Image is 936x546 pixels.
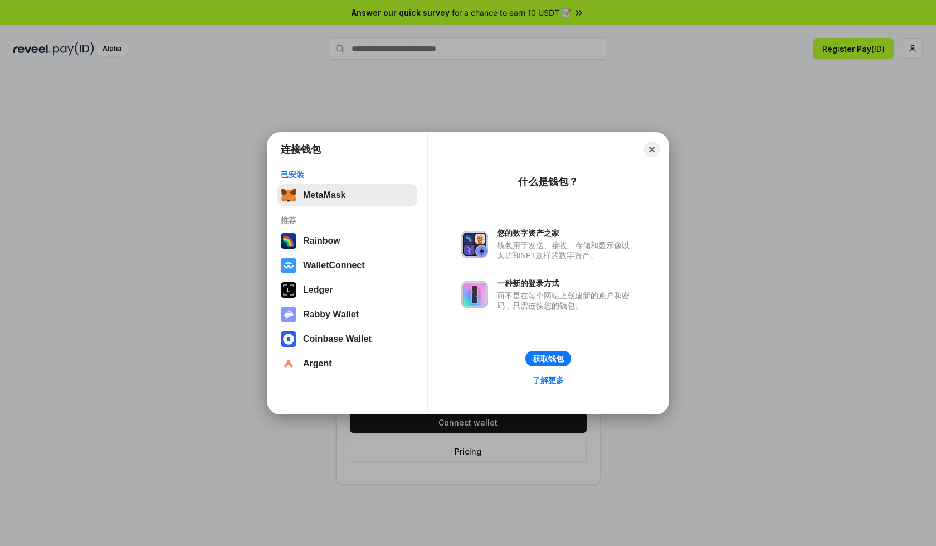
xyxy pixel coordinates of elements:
[497,278,635,288] div: 一种新的登录方式
[526,373,571,388] a: 了解更多
[277,352,417,375] button: Argent
[277,303,417,326] button: Rabby Wallet
[518,175,578,189] div: 什么是钱包？
[533,375,564,385] div: 了解更多
[303,285,333,295] div: Ledger
[303,334,372,344] div: Coinbase Wallet
[281,356,296,371] img: svg+xml,%3Csvg%20width%3D%2228%22%20height%3D%2228%22%20viewBox%3D%220%200%2028%2028%22%20fill%3D...
[277,230,417,252] button: Rainbow
[281,233,296,249] img: svg+xml,%3Csvg%20width%3D%22120%22%20height%3D%22120%22%20viewBox%3D%220%200%20120%20120%22%20fil...
[644,142,660,157] button: Close
[303,190,345,200] div: MetaMask
[303,359,332,369] div: Argent
[281,187,296,203] img: svg+xml,%3Csvg%20fill%3D%22none%22%20height%3D%2233%22%20viewBox%3D%220%200%2035%2033%22%20width%...
[277,279,417,301] button: Ledger
[303,260,365,270] div: WalletConnect
[277,184,417,206] button: MetaMask
[461,231,488,258] img: svg+xml,%3Csvg%20xmlns%3D%22http%3A%2F%2Fwww.w3.org%2F2000%2Fsvg%22%20fill%3D%22none%22%20viewBox...
[303,236,340,246] div: Rainbow
[533,354,564,364] div: 获取钱包
[281,143,321,156] h1: 连接钱包
[461,281,488,308] img: svg+xml,%3Csvg%20xmlns%3D%22http%3A%2F%2Fwww.w3.org%2F2000%2Fsvg%22%20fill%3D%22none%22%20viewBox...
[281,331,296,347] img: svg+xml,%3Csvg%20width%3D%2228%22%20height%3D%2228%22%20viewBox%3D%220%200%2028%2028%22%20fill%3D...
[525,351,571,366] button: 获取钱包
[497,228,635,238] div: 您的数字资产之家
[277,254,417,277] button: WalletConnect
[281,282,296,298] img: svg+xml,%3Csvg%20xmlns%3D%22http%3A%2F%2Fwww.w3.org%2F2000%2Fsvg%22%20width%3D%2228%22%20height%3...
[281,170,414,180] div: 已安装
[497,240,635,260] div: 钱包用于发送、接收、存储和显示像以太坊和NFT这样的数字资产。
[281,307,296,322] img: svg+xml,%3Csvg%20xmlns%3D%22http%3A%2F%2Fwww.w3.org%2F2000%2Fsvg%22%20fill%3D%22none%22%20viewBox...
[281,215,414,225] div: 推荐
[277,328,417,350] button: Coinbase Wallet
[281,258,296,273] img: svg+xml,%3Csvg%20width%3D%2228%22%20height%3D%2228%22%20viewBox%3D%220%200%2028%2028%22%20fill%3D...
[303,310,359,320] div: Rabby Wallet
[497,291,635,311] div: 而不是在每个网站上创建新的账户和密码，只需连接您的钱包。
